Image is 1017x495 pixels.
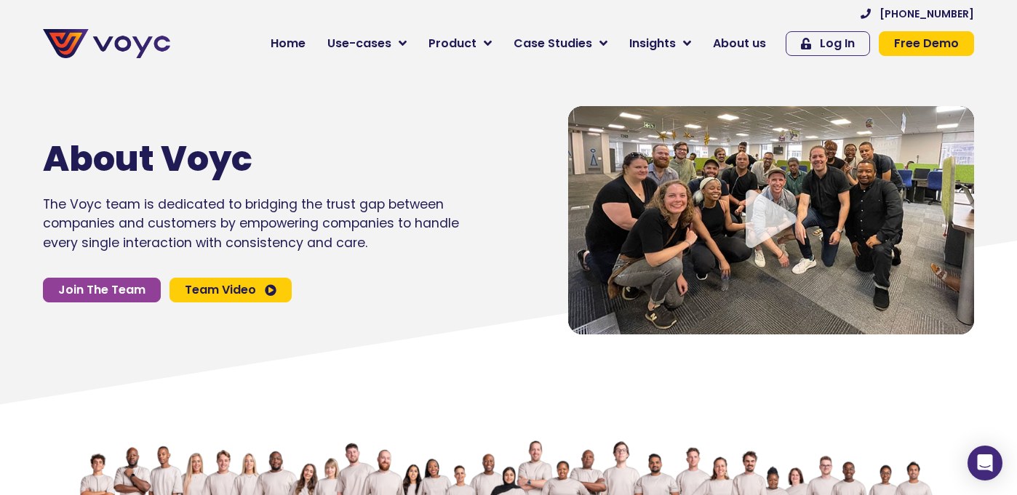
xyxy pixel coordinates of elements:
[43,138,415,180] h1: About Voyc
[43,195,459,252] p: The Voyc team is dedicated to bridging the trust gap between companies and customers by empowerin...
[618,29,702,58] a: Insights
[879,31,974,56] a: Free Demo
[894,38,959,49] span: Free Demo
[742,190,800,250] div: Video play button
[503,29,618,58] a: Case Studies
[418,29,503,58] a: Product
[786,31,870,56] a: Log In
[514,35,592,52] span: Case Studies
[702,29,777,58] a: About us
[43,29,170,58] img: voyc-full-logo
[271,35,306,52] span: Home
[968,446,1002,480] div: Open Intercom Messenger
[169,278,292,302] a: Team Video
[428,35,476,52] span: Product
[43,278,161,302] a: Join The Team
[185,284,256,296] span: Team Video
[260,29,316,58] a: Home
[880,9,974,19] span: [PHONE_NUMBER]
[629,35,676,52] span: Insights
[820,38,855,49] span: Log In
[58,284,145,296] span: Join The Team
[316,29,418,58] a: Use-cases
[713,35,766,52] span: About us
[861,9,974,19] a: [PHONE_NUMBER]
[327,35,391,52] span: Use-cases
